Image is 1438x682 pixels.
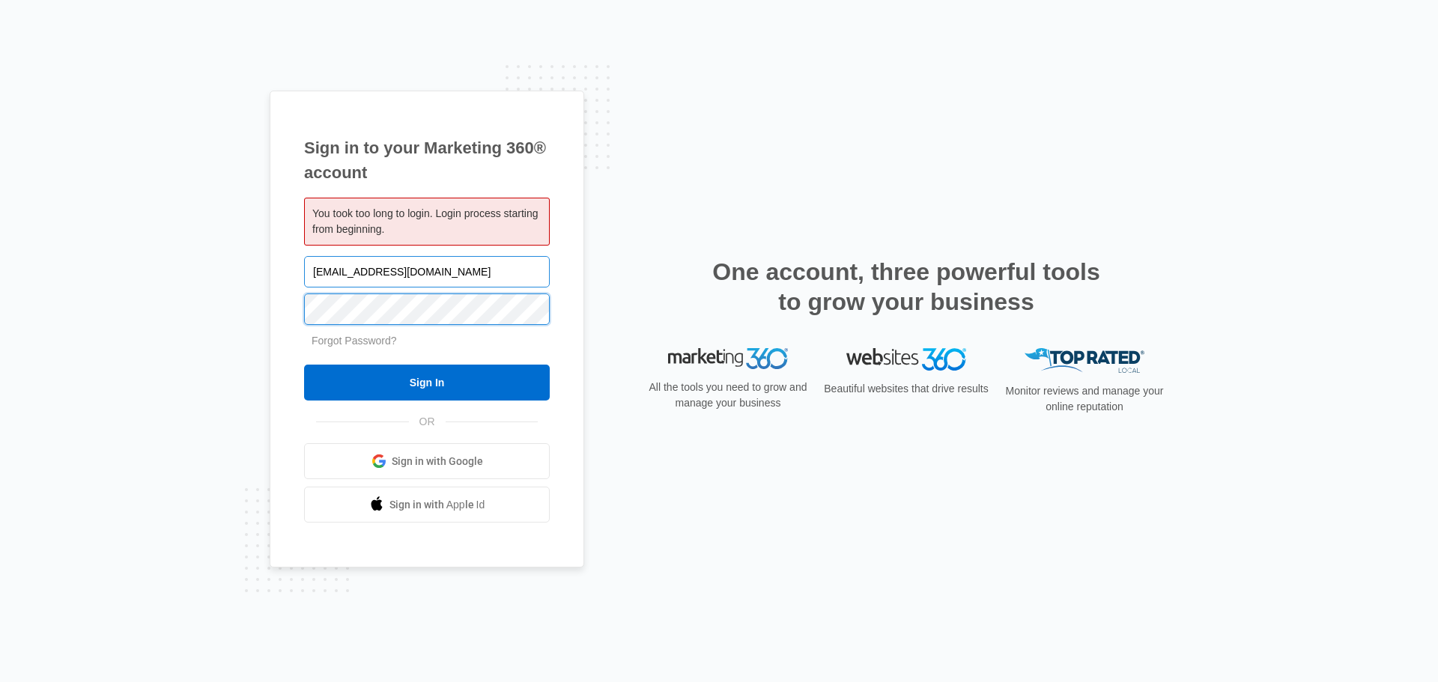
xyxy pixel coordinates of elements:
[1001,383,1168,415] p: Monitor reviews and manage your online reputation
[304,443,550,479] a: Sign in with Google
[644,380,812,411] p: All the tools you need to grow and manage your business
[312,335,397,347] a: Forgot Password?
[1025,348,1144,373] img: Top Rated Local
[304,256,550,287] input: Email
[389,497,485,513] span: Sign in with Apple Id
[668,348,788,369] img: Marketing 360
[822,381,990,397] p: Beautiful websites that drive results
[708,257,1105,317] h2: One account, three powerful tools to grow your business
[846,348,966,370] img: Websites 360
[304,487,550,523] a: Sign in with Apple Id
[304,365,550,401] input: Sign In
[312,207,538,235] span: You took too long to login. Login process starting from beginning.
[392,454,483,469] span: Sign in with Google
[409,414,446,430] span: OR
[304,136,550,185] h1: Sign in to your Marketing 360® account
